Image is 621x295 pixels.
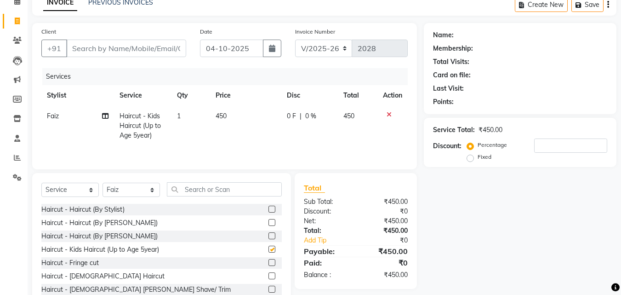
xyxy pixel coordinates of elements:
div: Net: [297,216,356,226]
div: ₹0 [356,207,415,216]
label: Date [200,28,212,36]
span: Total [304,183,325,193]
a: Add Tip [297,236,365,245]
th: Action [377,85,408,106]
div: Haircut - Haircut (By [PERSON_NAME]) [41,231,158,241]
div: ₹450.00 [356,216,415,226]
div: Name: [433,30,454,40]
div: Haircut - Kids Haircut (Up to Age 5year) [41,245,159,255]
div: Paid: [297,257,356,268]
div: Haircut - [DEMOGRAPHIC_DATA] [PERSON_NAME] Shave/ Trim [41,285,231,295]
span: 1 [177,112,181,120]
span: Faiz [47,112,59,120]
div: Total Visits: [433,57,469,67]
label: Percentage [478,141,507,149]
div: Haircut - Haircut (By [PERSON_NAME]) [41,218,158,228]
label: Fixed [478,153,491,161]
th: Stylist [41,85,114,106]
input: Search by Name/Mobile/Email/Code [66,40,186,57]
div: Payable: [297,246,356,257]
div: ₹450.00 [479,125,502,135]
div: Card on file: [433,70,471,80]
div: ₹450.00 [356,226,415,236]
div: Haircut - [DEMOGRAPHIC_DATA] Haircut [41,272,165,281]
span: 0 % [305,111,316,121]
th: Qty [171,85,210,106]
div: ₹0 [356,257,415,268]
th: Total [338,85,378,106]
div: Discount: [297,207,356,216]
label: Invoice Number [295,28,335,36]
div: Last Visit: [433,84,464,93]
div: Discount: [433,141,461,151]
span: 0 F [287,111,296,121]
div: Haircut - Fringe cut [41,258,99,268]
div: ₹450.00 [356,270,415,280]
th: Price [210,85,281,106]
div: Services [42,68,415,85]
span: 450 [343,112,354,120]
div: ₹0 [366,236,415,245]
span: | [300,111,302,121]
div: Balance : [297,270,356,280]
button: +91 [41,40,67,57]
span: Haircut - Kids Haircut (Up to Age 5year) [120,112,161,139]
div: Membership: [433,44,473,53]
div: Total: [297,226,356,236]
div: Points: [433,97,454,107]
div: ₹450.00 [356,197,415,207]
input: Search or Scan [167,182,282,197]
span: 450 [216,112,227,120]
label: Client [41,28,56,36]
div: Sub Total: [297,197,356,207]
th: Disc [281,85,338,106]
div: ₹450.00 [356,246,415,257]
div: Haircut - Haircut (By Stylist) [41,205,125,214]
th: Service [114,85,172,106]
div: Service Total: [433,125,475,135]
